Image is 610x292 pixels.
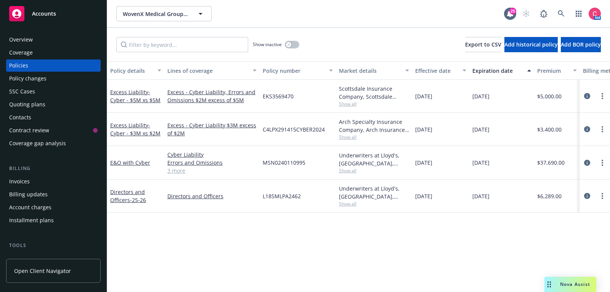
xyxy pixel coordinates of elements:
[6,34,101,46] a: Overview
[339,201,409,207] span: Show all
[6,214,101,226] a: Installment plans
[472,159,490,167] span: [DATE]
[9,124,49,136] div: Contract review
[9,72,47,85] div: Policy changes
[518,6,534,21] a: Start snowing
[465,37,501,52] button: Export to CSV
[561,41,601,48] span: Add BOR policy
[6,165,101,172] div: Billing
[6,188,101,201] a: Billing updates
[263,159,305,167] span: MSN0240110995
[465,41,501,48] span: Export to CSV
[6,201,101,213] a: Account charges
[472,67,523,75] div: Expiration date
[6,175,101,188] a: Invoices
[339,101,409,107] span: Show all
[116,6,212,21] button: WovenX Medical Group PLLC; WovenX Health Inc
[130,196,146,204] span: - 25-26
[263,92,294,100] span: EKS3569470
[339,151,409,167] div: Underwriters at Lloyd's, [GEOGRAPHIC_DATA], [PERSON_NAME] of [GEOGRAPHIC_DATA], CFC Underwriting,...
[339,167,409,174] span: Show all
[561,37,601,52] button: Add BOR policy
[263,192,301,200] span: L18SMLPA2462
[6,59,101,72] a: Policies
[415,92,432,100] span: [DATE]
[537,125,562,133] span: $3,400.00
[110,188,146,204] a: Directors and Officers
[509,8,516,14] div: 25
[6,98,101,111] a: Quoting plans
[9,252,42,265] div: Manage files
[9,85,35,98] div: SSC Cases
[167,159,257,167] a: Errors and Omissions
[9,111,31,124] div: Contacts
[336,61,412,80] button: Market details
[339,134,409,140] span: Show all
[472,92,490,100] span: [DATE]
[110,88,161,104] a: Excess Liability
[110,67,153,75] div: Policy details
[598,191,607,201] a: more
[537,159,565,167] span: $37,690.00
[339,118,409,134] div: Arch Specialty Insurance Company, Arch Insurance Company, CRC Group
[6,111,101,124] a: Contacts
[560,281,590,287] span: Nova Assist
[164,61,260,80] button: Lines of coverage
[263,67,324,75] div: Policy number
[167,167,257,175] a: 3 more
[504,37,558,52] button: Add historical policy
[339,67,401,75] div: Market details
[110,159,150,166] a: E&O with Cyber
[537,67,568,75] div: Premium
[415,159,432,167] span: [DATE]
[9,98,45,111] div: Quoting plans
[6,124,101,136] a: Contract review
[167,151,257,159] a: Cyber Liability
[6,85,101,98] a: SSC Cases
[472,192,490,200] span: [DATE]
[583,191,592,201] a: circleInformation
[583,125,592,134] a: circleInformation
[339,85,409,101] div: Scottsdale Insurance Company, Scottsdale Insurance Company (Nationwide), CRC Group
[6,72,101,85] a: Policy changes
[9,137,66,149] div: Coverage gap analysis
[537,192,562,200] span: $6,289.00
[6,242,101,249] div: Tools
[107,61,164,80] button: Policy details
[554,6,569,21] a: Search
[583,91,592,101] a: circleInformation
[263,125,325,133] span: C4LPX291415CYBER2024
[9,188,48,201] div: Billing updates
[415,125,432,133] span: [DATE]
[260,61,336,80] button: Policy number
[469,61,534,80] button: Expiration date
[6,137,101,149] a: Coverage gap analysis
[598,158,607,167] a: more
[9,201,51,213] div: Account charges
[537,92,562,100] span: $5,000.00
[167,192,257,200] a: Directors and Officers
[9,175,30,188] div: Invoices
[167,121,257,137] a: Excess - Cyber Liability $3M excess of $2M
[571,6,586,21] a: Switch app
[253,41,282,48] span: Show inactive
[412,61,469,80] button: Effective date
[536,6,551,21] a: Report a Bug
[534,61,580,80] button: Premium
[32,11,56,17] span: Accounts
[598,91,607,101] a: more
[598,125,607,134] a: more
[583,158,592,167] a: circleInformation
[14,267,71,275] span: Open Client Navigator
[6,252,101,265] a: Manage files
[9,34,33,46] div: Overview
[589,8,601,20] img: photo
[9,59,28,72] div: Policies
[9,47,33,59] div: Coverage
[6,3,101,24] a: Accounts
[339,185,409,201] div: Underwriters at Lloyd's, [GEOGRAPHIC_DATA], [PERSON_NAME] of [GEOGRAPHIC_DATA], RT Specialty Insu...
[472,125,490,133] span: [DATE]
[415,67,458,75] div: Effective date
[9,214,54,226] div: Installment plans
[544,277,554,292] div: Drag to move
